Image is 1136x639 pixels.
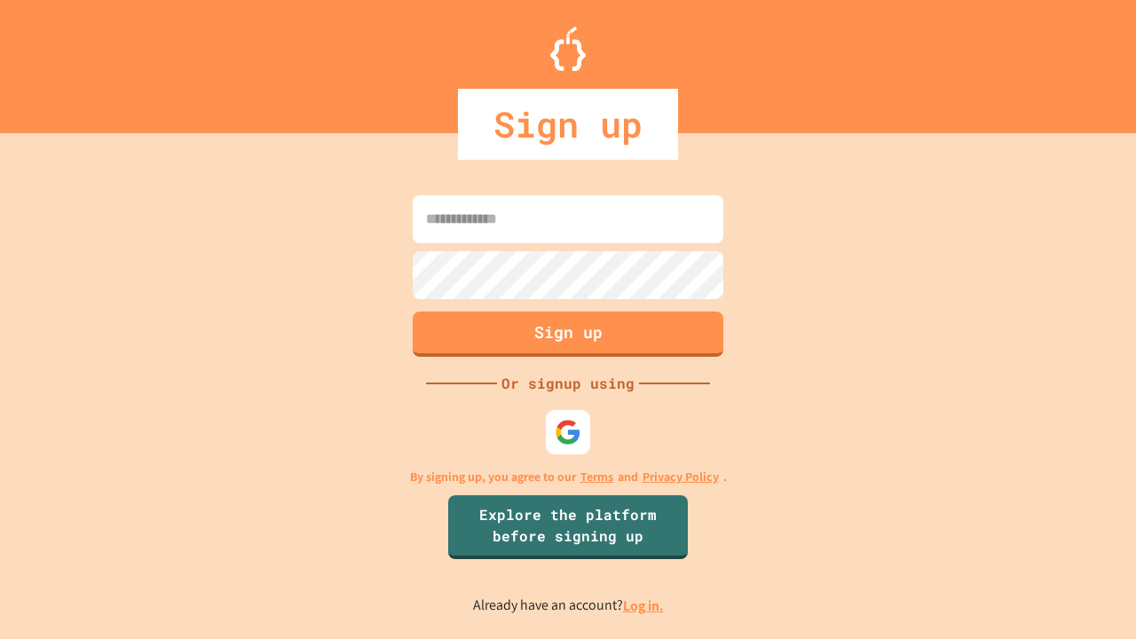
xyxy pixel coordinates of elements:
[1061,568,1118,621] iframe: chat widget
[550,27,586,71] img: Logo.svg
[623,596,664,615] a: Log in.
[458,89,678,160] div: Sign up
[580,468,613,486] a: Terms
[555,419,581,446] img: google-icon.svg
[410,468,727,486] p: By signing up, you agree to our and .
[448,495,688,559] a: Explore the platform before signing up
[497,373,639,394] div: Or signup using
[989,491,1118,566] iframe: chat widget
[643,468,719,486] a: Privacy Policy
[473,595,664,617] p: Already have an account?
[413,312,723,357] button: Sign up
